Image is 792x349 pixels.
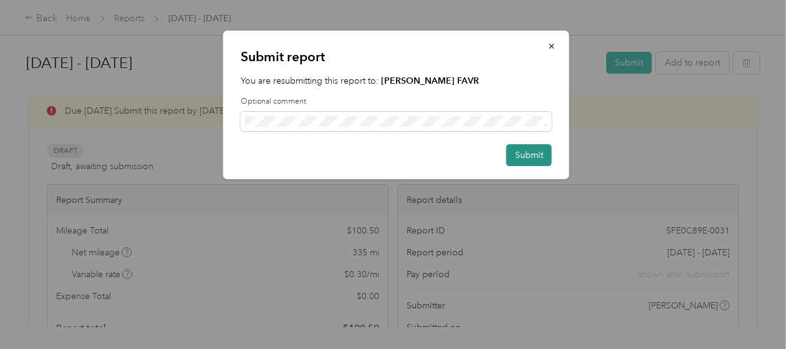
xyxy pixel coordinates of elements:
button: Submit [506,144,552,166]
p: You are resubmitting this report to: [241,74,552,87]
label: Optional comment [241,96,552,107]
strong: [PERSON_NAME] FAVR [381,76,479,86]
p: Submit report [241,48,552,66]
iframe: Everlance-gr Chat Button Frame [722,279,792,349]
